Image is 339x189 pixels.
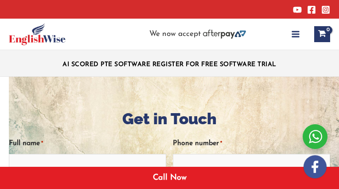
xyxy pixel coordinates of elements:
a: Facebook [307,5,316,14]
aside: Header Widget 1 [56,54,283,72]
label: Full name [9,137,43,150]
img: Afterpay-Logo [203,30,246,39]
span: We now accept [149,30,201,39]
a: Call Now [153,174,187,182]
img: white-facebook.png [304,155,327,178]
label: Phone number [173,137,222,150]
a: YouTube [293,5,302,14]
aside: Header Widget 2 [145,30,250,39]
img: cropped-ew-logo [9,23,66,45]
h1: Get in Touch [9,108,330,130]
a: Instagram [321,5,330,14]
a: AI SCORED PTE SOFTWARE REGISTER FOR FREE SOFTWARE TRIAL [62,61,277,68]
